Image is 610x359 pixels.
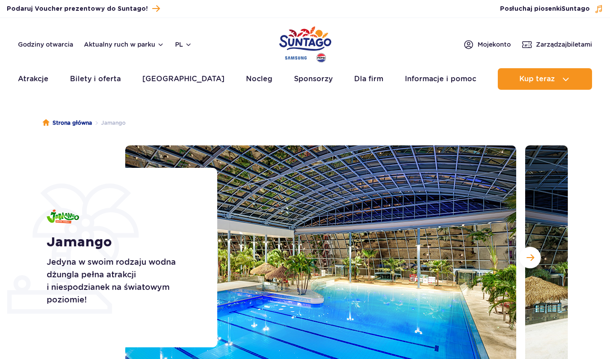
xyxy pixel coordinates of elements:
[562,6,590,12] span: Suntago
[498,68,592,90] button: Kup teraz
[246,68,272,90] a: Nocleg
[70,68,121,90] a: Bilety i oferta
[500,4,603,13] button: Posłuchaj piosenkiSuntago
[500,4,590,13] span: Posłuchaj piosenki
[7,3,160,15] a: Podaruj Voucher prezentowy do Suntago!
[84,41,164,48] button: Aktualny ruch w parku
[519,247,541,268] button: Następny slajd
[142,68,224,90] a: [GEOGRAPHIC_DATA]
[463,39,511,50] a: Mojekonto
[92,118,126,127] li: Jamango
[519,75,555,83] span: Kup teraz
[478,40,511,49] span: Moje konto
[522,39,592,50] a: Zarządzajbiletami
[47,234,197,250] h1: Jamango
[175,40,192,49] button: pl
[536,40,592,49] span: Zarządzaj biletami
[7,4,148,13] span: Podaruj Voucher prezentowy do Suntago!
[47,210,79,223] img: Jamango
[43,118,92,127] a: Strona główna
[354,68,383,90] a: Dla firm
[18,68,48,90] a: Atrakcje
[405,68,476,90] a: Informacje i pomoc
[47,256,197,306] p: Jedyna w swoim rodzaju wodna dżungla pełna atrakcji i niespodzianek na światowym poziomie!
[18,40,73,49] a: Godziny otwarcia
[294,68,333,90] a: Sponsorzy
[279,22,331,64] a: Park of Poland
